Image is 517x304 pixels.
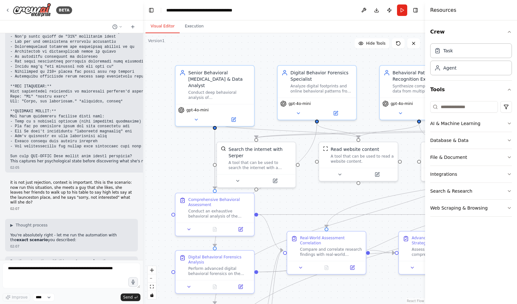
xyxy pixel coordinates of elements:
button: Visual Editor [146,20,180,33]
div: Senior Behavioral [MEDICAL_DATA] & Data Analyst [188,70,250,89]
button: Execution [180,20,209,33]
nav: breadcrumb [166,7,238,13]
div: Perform advanced digital behavioral forensics on the character described in {character_descriptio... [188,266,250,276]
p: This captures her psychological state before discovering what she's missing with [PERSON_NAME]. [10,159,366,164]
div: 02:05 [10,165,366,170]
div: Senior Behavioral [MEDICAL_DATA] & Data AnalystConduct deep behavioral analysis of {character_des... [175,65,255,127]
span: ▶ [10,223,13,228]
div: Digital Behavioral Forensics AnalysisPerform advanced digital behavioral forensics on the charact... [175,250,255,294]
div: Compare and correlate research findings with real-world behavioral assessments for the character ... [300,247,362,257]
img: SerperDevTool [221,146,226,151]
button: Open in side panel [229,283,251,291]
div: Behavioral Pattern Recognition Expert [393,70,454,82]
g: Edge from 418d9667-c5f3-4891-9299-f2ade48a1bee to b9dce644-b21e-4e41-97a5-7be5dd0b0b59 [212,123,362,138]
button: Open in side panel [420,109,456,117]
div: A tool that can be used to read a website content. [331,154,394,164]
button: File & Document [430,149,512,166]
div: Conduct deep behavioral analysis of {character_description} using advanced psychological framewor... [188,90,250,100]
button: Database & Data [430,132,512,149]
div: 02:07 [10,244,133,249]
button: Open in side panel [318,109,354,117]
div: Search the internet with Serper [229,146,292,159]
div: Conduct an exhaustive behavioral analysis of the character in {character_description} using advan... [188,209,250,219]
button: Hide right sidebar [411,6,420,15]
div: ScrapeWebsiteToolRead website contentA tool that can be used to read a website content. [318,142,398,182]
button: Search & Research [430,183,512,199]
button: fit view [148,283,156,291]
p: You're absolutely right - let me run the automation with the you described: [10,233,133,243]
a: React Flow attribution [407,299,424,303]
g: Edge from 0921bc16-a35b-421f-a627-d67814fa68d0 to b9dce644-b21e-4e41-97a5-7be5dd0b0b59 [355,123,422,138]
g: Edge from bb726c88-e85b-4fd0-a767-6f5c17f44351 to 3677c93d-b57f-433d-91c5-78c2878120ad [258,211,506,218]
button: No output available [201,226,229,233]
div: BETA [56,6,72,14]
g: Edge from 418d9667-c5f3-4891-9299-f2ade48a1bee to bb726c88-e85b-4fd0-a767-6f5c17f44351 [212,123,218,189]
div: Advanced Data Assessment & Strategic InferenceAssess all behavioral data comprehensively and gene... [398,231,478,275]
button: No output available [313,264,340,271]
div: Assess all behavioral data comprehensively and generate sophisticated inferences about the charac... [412,247,474,257]
div: Agent [443,65,456,71]
button: ▶Thought process [10,223,48,228]
button: Hide left sidebar [147,6,156,15]
div: Behavioral Pattern Recognition ExpertSynthesize complex behavioral data from multiple sources to ... [379,65,459,120]
div: Digital Behavioral Forensics Analysis [188,255,250,265]
button: Open in side panel [229,226,251,233]
div: Version 1 [148,38,165,43]
div: Crew [430,41,512,80]
div: Task [443,48,453,54]
button: Switch to previous chat [110,23,125,31]
button: zoom in [148,266,156,274]
button: Improve [3,293,30,301]
code: **LOR-IPSUM DOLORSIT AMETCONS:** Adip Elitseddoe (02, TEMP, incididuntu'l etdolore, magnaaliq eni... [10,10,366,159]
div: Digital Behavior Forensics SpecialistAnalyze digital footprints and online behavioral patterns fr... [277,65,357,120]
div: A tool that can be used to search the internet with a search_query. Supports different search typ... [229,160,292,170]
div: 02:07 [10,206,133,211]
button: Web Scraping & Browsing [430,200,512,216]
span: Thought process [16,223,48,228]
g: Edge from a3ded432-b51a-44fc-8441-e168979d3c3f to 3677c93d-b57f-433d-91c5-78c2878120ad [258,211,506,275]
g: Edge from 5391d0c0-1a79-40bb-b655-ccedf850aa7f to a3ded432-b51a-44fc-8441-e168979d3c3f [212,123,320,247]
p: it is not just rejection, context is important. this is the scenario: now run this situation, she... [10,180,133,205]
strong: exact scenario [66,259,97,263]
button: Hide Tools [355,38,389,48]
button: toggle interactivity [148,291,156,299]
g: Edge from bb726c88-e85b-4fd0-a767-6f5c17f44351 to a97d0dfe-7378-4d19-8541-59cc775ff752 [258,211,283,254]
div: Comprehensive Behavioral Assessment [188,197,250,207]
img: ScrapeWebsiteTool [323,146,328,151]
button: Crew [430,23,512,41]
div: Comprehensive Behavioral AssessmentConduct an exhaustive behavioral analysis of the character in ... [175,193,255,236]
button: Start a new chat [128,23,138,31]
button: Tools [430,81,512,99]
button: Open in side panel [359,171,395,178]
span: Improve [12,295,27,300]
button: Open in side panel [215,116,251,123]
div: Digital Behavior Forensics Specialist [290,70,352,82]
div: Real-World Assessment Correlation [300,235,362,246]
button: No output available [201,283,229,291]
span: Hide Tools [366,41,386,46]
span: gpt-4o-mini [391,101,413,106]
div: Read website content [331,146,379,152]
img: Logo [13,3,51,17]
button: Click to speak your automation idea [128,277,138,287]
button: AI & Machine Learning [430,115,512,132]
button: zoom out [148,274,156,283]
span: gpt-4o-mini [288,101,311,106]
h4: Resources [430,6,456,14]
button: Integrations [430,166,512,182]
div: Analyze digital footprints and online behavioral patterns from the {character_description} to rec... [290,84,352,94]
span: gpt-4o-mini [186,108,209,113]
strong: exact scenario [17,238,48,242]
button: Send [121,293,140,301]
div: Real-World Assessment CorrelationCompare and correlate research findings with real-world behavior... [287,231,366,275]
div: Tools [430,99,512,222]
span: Send [123,295,133,300]
button: Open in side panel [257,177,293,185]
div: Advanced Data Assessment & Strategic Inference [412,235,474,246]
div: Synthesize complex behavioral data from multiple sources to create hyper-accurate behavioral pred... [393,84,454,94]
div: React Flow controls [148,266,156,299]
button: Open in side panel [341,264,363,271]
div: SerperDevToolSearch the internet with SerperA tool that can be used to search the internet with a... [216,142,296,188]
p: Run the automation with this as the character_description input: [10,259,133,269]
